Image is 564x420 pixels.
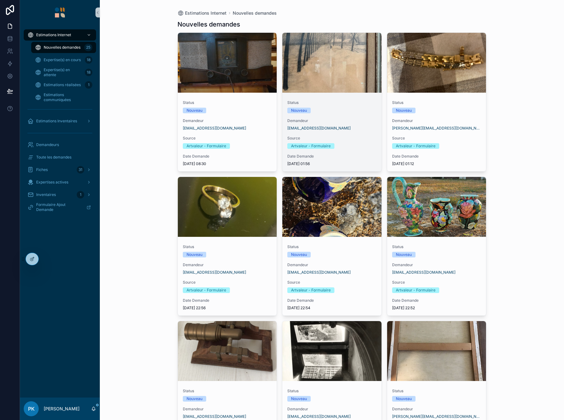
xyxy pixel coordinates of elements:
[85,69,92,76] div: 18
[24,115,96,127] a: Estimations Inventaires
[44,92,90,102] span: Estimations communiquées
[287,126,351,131] a: [EMAIL_ADDRESS][DOMAIN_NAME]
[183,388,272,393] span: Status
[24,152,96,163] a: Toute les demandes
[177,177,277,316] a: StatusNouveauDemandeur[EMAIL_ADDRESS][DOMAIN_NAME]SourceArtvaleur - FormulaireDate Demande[DATE] ...
[291,143,331,149] div: Artvaleur - Formulaire
[287,244,377,249] span: Status
[183,298,272,303] span: Date Demande
[282,32,382,172] a: StatusNouveauDemandeur[EMAIL_ADDRESS][DOMAIN_NAME]SourceArtvaleur - FormulaireDate Demande[DATE] ...
[287,280,377,285] span: Source
[85,81,92,89] div: 1
[36,180,68,185] span: Expertises actives
[31,79,96,90] a: Estimations réalisées1
[187,252,202,257] div: Nouveau
[392,118,481,123] span: Demandeur
[24,189,96,200] a: Inventaires1
[287,118,377,123] span: Demandeur
[183,244,272,249] span: Status
[392,407,481,412] span: Demandeur
[44,67,82,77] span: Expertise(s) en attente
[24,139,96,150] a: Demandeurs
[84,44,92,51] div: 25
[387,321,486,381] div: image.jpg
[392,270,455,275] span: [EMAIL_ADDRESS][DOMAIN_NAME]
[183,154,272,159] span: Date Demande
[44,82,81,87] span: Estimations réalisées
[291,287,331,293] div: Artvaleur - Formulaire
[55,7,65,17] img: App logo
[24,29,96,41] a: Estimations Internet
[178,177,277,237] div: 17566734703532475354890872165523.jpg
[387,32,487,172] a: StatusNouveauDemandeur[PERSON_NAME][EMAIL_ADDRESS][DOMAIN_NAME]SourceArtvaleur - FormulaireDate D...
[392,126,481,131] a: [PERSON_NAME][EMAIL_ADDRESS][DOMAIN_NAME]
[183,100,272,105] span: Status
[77,191,84,198] div: 1
[396,396,412,402] div: Nouveau
[183,136,272,141] span: Source
[85,56,92,64] div: 18
[31,54,96,66] a: Expertise(s) en cours18
[392,161,481,166] span: [DATE] 01:12
[44,57,81,62] span: Expertise(s) en cours
[392,244,481,249] span: Status
[287,154,377,159] span: Date Demande
[392,136,481,141] span: Source
[282,177,382,237] div: 1000022655.jpg
[36,142,59,147] span: Demandeurs
[31,42,96,53] a: Nouvelles demandes25
[287,136,377,141] span: Source
[178,321,277,381] div: IMG_6409.jpeg
[392,154,481,159] span: Date Demande
[282,177,382,316] a: StatusNouveauDemandeur[EMAIL_ADDRESS][DOMAIN_NAME]SourceArtvaleur - FormulaireDate Demande[DATE] ...
[287,270,351,275] span: [EMAIL_ADDRESS][DOMAIN_NAME]
[36,167,48,172] span: Fiches
[183,118,272,123] span: Demandeur
[31,67,96,78] a: Expertise(s) en attente18
[287,161,377,166] span: [DATE] 01:56
[287,305,377,310] span: [DATE] 22:54
[177,10,226,16] a: Estimations Internet
[392,280,481,285] span: Source
[282,33,382,93] div: 1000083533.jpg
[396,108,412,113] div: Nouveau
[291,252,307,257] div: Nouveau
[183,305,272,310] span: [DATE] 22:56
[36,155,71,160] span: Toute les demandes
[187,108,202,113] div: Nouveau
[183,126,246,131] a: [EMAIL_ADDRESS][DOMAIN_NAME]
[24,202,96,213] a: Formulaire Ajout Demande
[183,270,246,275] a: [EMAIL_ADDRESS][DOMAIN_NAME]
[287,388,377,393] span: Status
[187,287,226,293] div: Artvaleur - Formulaire
[36,119,77,124] span: Estimations Inventaires
[287,298,377,303] span: Date Demande
[287,262,377,267] span: Demandeur
[36,202,81,212] span: Formulaire Ajout Demande
[183,161,272,166] span: [DATE] 08:30
[396,143,435,149] div: Artvaleur - Formulaire
[24,164,96,175] a: Fiches31
[177,20,240,29] h1: Nouvelles demandes
[233,10,277,16] a: Nouvelles demandes
[287,407,377,412] span: Demandeur
[31,92,96,103] a: Estimations communiquées
[291,108,307,113] div: Nouveau
[183,414,246,419] a: [EMAIL_ADDRESS][DOMAIN_NAME]
[178,33,277,93] div: 1000008271.jpg
[185,10,226,16] span: Estimations Internet
[187,143,226,149] div: Artvaleur - Formulaire
[287,414,351,419] a: [EMAIL_ADDRESS][DOMAIN_NAME]
[392,305,481,310] span: [DATE] 22:52
[396,252,412,257] div: Nouveau
[387,177,486,237] div: 1000022651.jpg
[183,407,272,412] span: Demandeur
[392,414,481,419] a: [PERSON_NAME][EMAIL_ADDRESS][DOMAIN_NAME]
